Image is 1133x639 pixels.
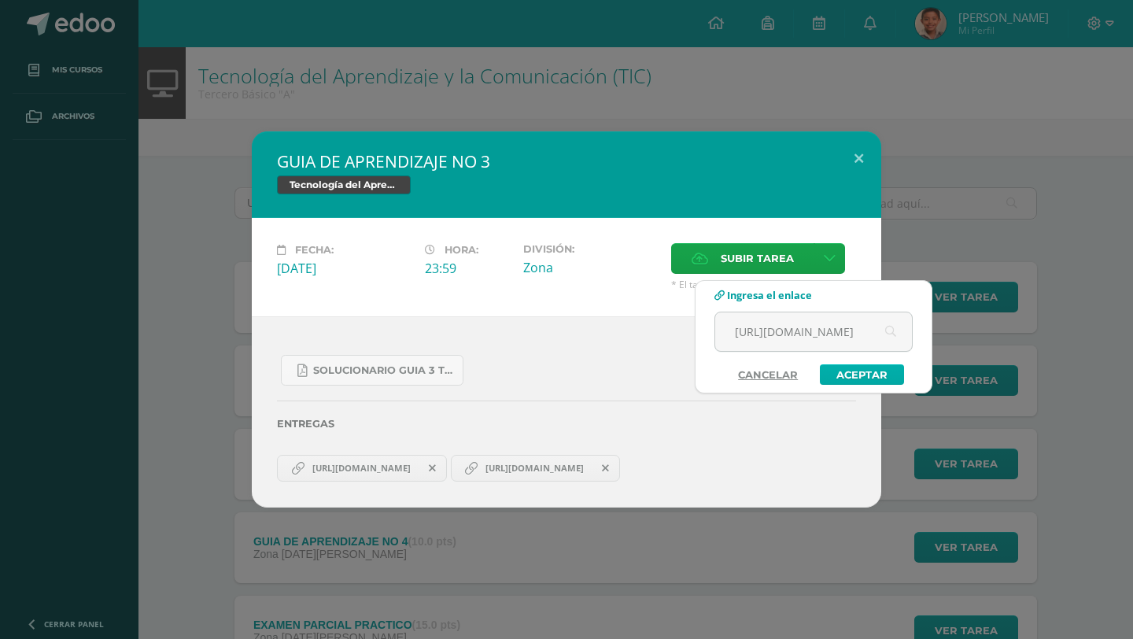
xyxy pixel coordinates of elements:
[445,244,478,256] span: Hora:
[295,244,334,256] span: Fecha:
[281,355,463,386] a: SOLUCIONARIO GUIA 3 TKINTER PYTHON III BASICO PROBLEMAS INTERMEDIOS.pdf
[277,418,856,430] label: Entregas
[277,175,411,194] span: Tecnología del Aprendizaje y la Comunicación (TIC)
[451,455,621,482] a: https://youtu.be/MDt3wg1rvDw
[313,364,455,377] span: SOLUCIONARIO GUIA 3 TKINTER PYTHON III BASICO PROBLEMAS INTERMEDIOS.pdf
[715,312,912,351] input: Ej. www.google.com
[722,364,814,385] a: Cancelar
[836,131,881,185] button: Close (Esc)
[727,288,812,302] span: Ingresa el enlace
[671,278,856,291] span: * El tamaño máximo permitido es 50 MB
[478,462,592,475] span: [URL][DOMAIN_NAME]
[721,244,794,273] span: Subir tarea
[523,243,659,255] label: División:
[425,260,511,277] div: 23:59
[419,460,446,477] span: Remover entrega
[820,364,904,385] a: Aceptar
[277,260,412,277] div: [DATE]
[523,259,659,276] div: Zona
[592,460,619,477] span: Remover entrega
[277,150,856,172] h2: GUIA DE APRENDIZAJE NO 3
[304,462,419,475] span: [URL][DOMAIN_NAME]
[277,455,447,482] a: https://youtu.be/MDt3wg1rvDw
